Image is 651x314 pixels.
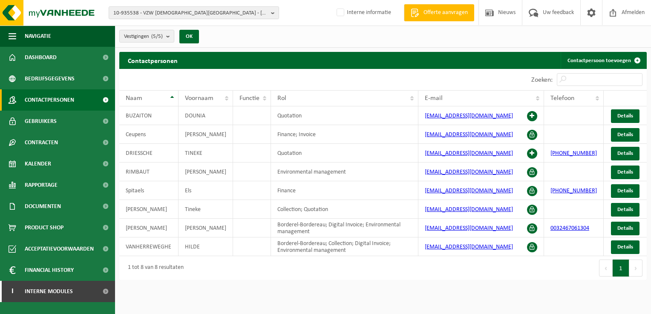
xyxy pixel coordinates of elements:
span: Dashboard [25,47,57,68]
a: 0032467061304 [550,225,589,231]
span: Details [617,207,633,212]
button: OK [179,30,199,43]
a: [EMAIL_ADDRESS][DOMAIN_NAME] [425,225,513,231]
span: Product Shop [25,217,63,238]
a: [EMAIL_ADDRESS][DOMAIN_NAME] [425,206,513,213]
a: [EMAIL_ADDRESS][DOMAIN_NAME] [425,169,513,175]
a: Offerte aanvragen [404,4,474,21]
span: Details [617,244,633,250]
div: 1 tot 8 van 8 resultaten [124,260,184,276]
td: Finance [271,181,418,200]
td: Finance; Invoice [271,125,418,144]
span: Interne modules [25,281,73,302]
a: Details [611,203,639,217]
span: Telefoon [550,95,574,102]
td: Collection; Quotation [271,200,418,219]
span: Details [617,113,633,119]
td: Borderel-Bordereau; Digital Invoice; Environmental management [271,219,418,237]
td: [PERSON_NAME] [119,200,179,219]
span: I [9,281,16,302]
button: 1 [613,260,629,277]
button: Vestigingen(5/5) [119,30,174,43]
td: HILDE [179,237,233,256]
td: Ceupens [119,125,179,144]
td: Borderel-Bordereau; Collection; Digital Invoice; Environmental management [271,237,418,256]
a: Details [611,240,639,254]
button: Next [629,260,642,277]
td: Tineke [179,200,233,219]
a: Details [611,166,639,179]
a: [PHONE_NUMBER] [550,150,597,157]
a: Details [611,128,639,142]
h2: Contactpersonen [119,52,186,69]
button: 10-935538 - VZW [DEMOGRAPHIC_DATA][GEOGRAPHIC_DATA] - [GEOGRAPHIC_DATA] [109,6,279,19]
td: [PERSON_NAME] [179,219,233,237]
label: Interne informatie [335,6,391,19]
a: [PHONE_NUMBER] [550,188,597,194]
span: Details [617,169,633,175]
span: Documenten [25,196,61,217]
span: Details [617,132,633,137]
a: Contactpersoon toevoegen [561,52,646,69]
span: Contactpersonen [25,89,74,111]
td: Els [179,181,233,200]
a: Details [611,109,639,123]
span: 10-935538 - VZW [DEMOGRAPHIC_DATA][GEOGRAPHIC_DATA] - [GEOGRAPHIC_DATA] [113,7,268,20]
span: Functie [239,95,259,102]
a: Details [611,147,639,160]
span: Navigatie [25,26,51,47]
span: Rol [277,95,286,102]
span: Financial History [25,260,74,281]
label: Zoeken: [531,77,553,83]
span: Rapportage [25,174,58,196]
span: Bedrijfsgegevens [25,68,75,89]
a: Details [611,222,639,235]
span: Details [617,151,633,156]
span: Voornaam [185,95,213,102]
a: Details [611,184,639,198]
td: Quotation [271,144,418,163]
td: TINEKE [179,144,233,163]
count: (5/5) [151,34,163,39]
a: [EMAIL_ADDRESS][DOMAIN_NAME] [425,131,513,138]
td: [PERSON_NAME] [179,125,233,144]
span: Vestigingen [124,30,163,43]
td: [PERSON_NAME] [179,163,233,181]
span: Details [617,226,633,231]
td: Environmental management [271,163,418,181]
td: BUZAITON [119,106,179,125]
a: [EMAIL_ADDRESS][DOMAIN_NAME] [425,150,513,157]
span: Kalender [25,153,51,174]
td: RIMBAUT [119,163,179,181]
td: DOUNIA [179,106,233,125]
span: E-mail [425,95,443,102]
a: [EMAIL_ADDRESS][DOMAIN_NAME] [425,188,513,194]
span: Contracten [25,132,58,153]
button: Previous [599,260,613,277]
a: [EMAIL_ADDRESS][DOMAIN_NAME] [425,113,513,119]
span: Details [617,188,633,194]
td: [PERSON_NAME] [119,219,179,237]
td: Quotation [271,106,418,125]
span: Offerte aanvragen [421,9,470,17]
td: VANHERREWEGHE [119,237,179,256]
a: [EMAIL_ADDRESS][DOMAIN_NAME] [425,244,513,250]
td: Spitaels [119,181,179,200]
span: Gebruikers [25,111,57,132]
span: Acceptatievoorwaarden [25,238,94,260]
span: Naam [126,95,142,102]
td: DRIESSCHE [119,144,179,163]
